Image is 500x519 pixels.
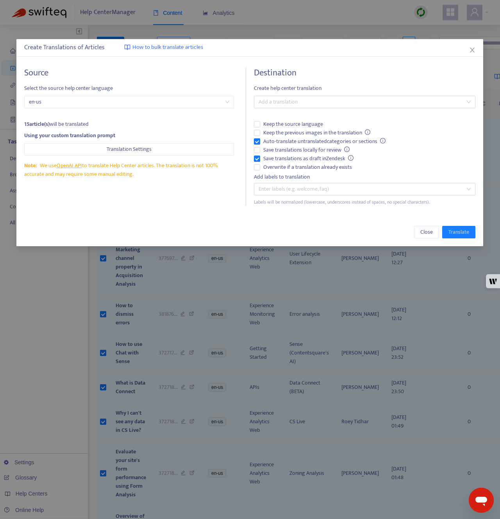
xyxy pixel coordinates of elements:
[380,138,386,143] span: info-circle
[421,228,433,236] span: Close
[468,46,477,54] button: Close
[254,84,475,93] span: Create help center translation
[24,120,234,129] div: will be translated
[470,47,476,53] span: close
[24,43,475,52] div: Create Translations of Articles
[132,43,203,52] span: How to bulk translate articles
[24,143,234,156] button: Translation Settings
[254,199,475,206] div: Labels will be normalized (lowercase, underscores instead of spaces, no special characters).
[29,96,229,108] span: en-us
[24,68,234,78] h4: Source
[24,84,234,93] span: Select the source help center language
[254,68,475,78] h4: Destination
[24,120,50,129] strong: 15 article(s)
[107,145,152,154] span: Translation Settings
[260,137,389,146] span: Auto-translate untranslated categories or sections
[24,161,37,170] span: Note:
[57,161,82,170] a: OpenAI API
[24,161,234,179] div: We use to translate Help Center articles. The translation is not 100% accurate and may require so...
[365,129,371,135] span: info-circle
[260,120,326,129] span: Keep the source language
[443,226,476,238] button: Translate
[24,131,234,140] div: Using your custom translation prompt
[254,173,475,181] div: Add labels to translation
[345,147,350,152] span: info-circle
[260,163,355,172] span: Overwrite if a translation already exists
[348,155,354,161] span: info-circle
[260,129,374,137] span: Keep the previous images in the translation
[414,226,439,238] button: Close
[124,43,203,52] a: How to bulk translate articles
[469,488,494,513] iframe: Button to launch messaging window
[260,154,357,163] span: Save translations as draft in Zendesk
[260,146,353,154] span: Save translations locally for review
[124,44,130,50] img: image-link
